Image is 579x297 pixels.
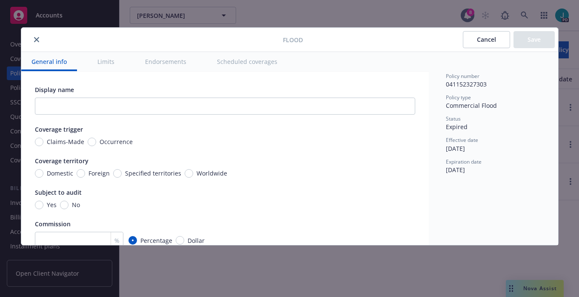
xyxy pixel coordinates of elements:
span: Effective date [446,136,478,144]
input: No [60,201,68,209]
button: Endorsements [135,52,197,71]
span: Policy type [446,94,471,101]
span: Percentage [140,236,172,245]
span: Occurrence [100,137,133,146]
span: Coverage territory [35,157,88,165]
span: Display name [35,86,74,94]
input: Claims-Made [35,138,43,146]
span: Dollar [188,236,205,245]
input: Domestic [35,169,43,178]
button: General info [21,52,77,71]
span: % [114,236,120,245]
span: Claims-Made [47,137,84,146]
input: Specified territories [113,169,122,178]
span: Yes [47,200,57,209]
span: Expired [446,123,468,131]
input: Foreign [77,169,85,178]
span: Expiration date [446,158,482,165]
span: Domestic [47,169,73,178]
span: Specified territories [125,169,181,178]
input: Worldwide [185,169,193,178]
span: Subject to audit [35,188,82,196]
button: Limits [87,52,125,71]
input: Occurrence [88,138,96,146]
span: Coverage trigger [35,125,83,133]
span: Status [446,115,461,122]
span: No [72,200,80,209]
span: 041152327303 [446,80,487,88]
button: close [31,35,42,45]
button: Cancel [463,31,510,48]
span: Worldwide [197,169,227,178]
span: [DATE] [446,144,465,153]
input: Yes [35,201,43,209]
input: Percentage [128,236,137,245]
input: Dollar [176,236,184,245]
span: Flood [283,35,303,44]
span: Commercial Flood [446,101,497,110]
span: Foreign [88,169,110,178]
span: Policy number [446,72,479,80]
span: Commission [35,220,71,228]
span: [DATE] [446,166,465,174]
button: Scheduled coverages [207,52,288,71]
